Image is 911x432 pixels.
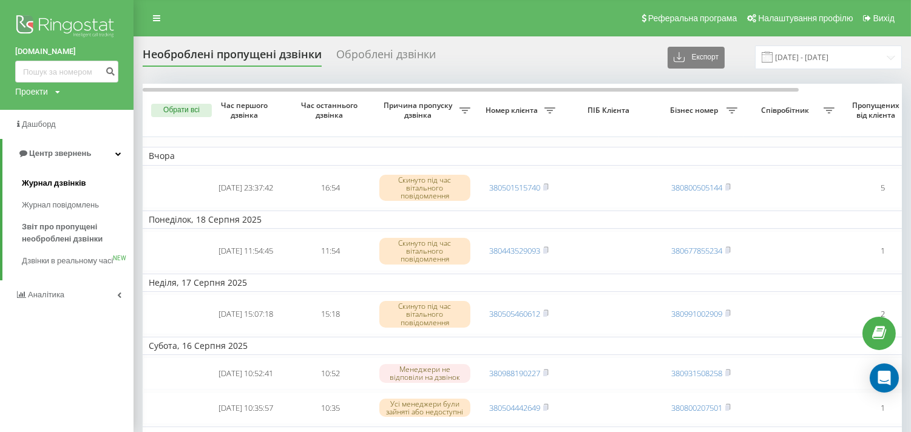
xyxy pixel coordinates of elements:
[288,392,373,424] td: 10:35
[870,363,899,393] div: Open Intercom Messenger
[22,172,134,194] a: Журнал дзвінків
[151,104,212,117] button: Обрати всі
[288,357,373,390] td: 10:52
[22,216,134,250] a: Звіт про пропущені необроблені дзвінки
[671,368,722,379] a: 380931508258
[336,48,436,67] div: Оброблені дзвінки
[288,231,373,271] td: 11:54
[489,245,540,256] a: 380443529093
[671,182,722,193] a: 380800505144
[22,199,99,211] span: Журнал повідомлень
[379,301,470,328] div: Скинуто під час вітального повідомлення
[648,13,737,23] span: Реферальна програма
[288,294,373,334] td: 15:18
[22,177,86,189] span: Журнал дзвінків
[489,402,540,413] a: 380504442649
[143,48,322,67] div: Необроблені пропущені дзвінки
[671,402,722,413] a: 380800207501
[203,231,288,271] td: [DATE] 11:54:45
[203,357,288,390] td: [DATE] 10:52:41
[483,106,544,115] span: Номер клієнта
[379,399,470,417] div: Усі менеджери були зайняті або недоступні
[847,101,909,120] span: Пропущених від клієнта
[22,255,113,267] span: Дзвінки в реальному часі
[758,13,853,23] span: Налаштування профілю
[203,392,288,424] td: [DATE] 10:35:57
[22,194,134,216] a: Журнал повідомлень
[665,106,726,115] span: Бізнес номер
[22,120,56,129] span: Дашборд
[15,12,118,42] img: Ringostat logo
[572,106,648,115] span: ПІБ Клієнта
[203,168,288,208] td: [DATE] 23:37:42
[15,86,48,98] div: Проекти
[15,46,118,58] a: [DOMAIN_NAME]
[489,182,540,193] a: 380501515740
[29,149,91,158] span: Центр звернень
[22,221,127,245] span: Звіт про пропущені необроблені дзвінки
[379,101,459,120] span: Причина пропуску дзвінка
[379,364,470,382] div: Менеджери не відповіли на дзвінок
[15,61,118,83] input: Пошук за номером
[298,101,364,120] span: Час останнього дзвінка
[2,139,134,168] a: Центр звернень
[28,290,64,299] span: Аналiтика
[379,238,470,265] div: Скинуто під час вітального повідомлення
[22,250,134,272] a: Дзвінки в реальному часіNEW
[288,168,373,208] td: 16:54
[213,101,279,120] span: Час першого дзвінка
[489,368,540,379] a: 380988190227
[379,175,470,201] div: Скинуто під час вітального повідомлення
[489,308,540,319] a: 380505460612
[750,106,824,115] span: Співробітник
[668,47,725,69] button: Експорт
[873,13,895,23] span: Вихід
[671,308,722,319] a: 380991002909
[203,294,288,334] td: [DATE] 15:07:18
[671,245,722,256] a: 380677855234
